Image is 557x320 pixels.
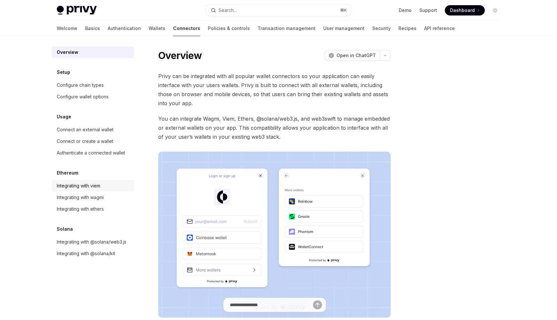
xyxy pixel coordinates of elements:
button: Send message [313,300,322,309]
a: Security [372,21,391,36]
button: Open in ChatGPT [325,50,380,61]
span: Open in ChatGPT [337,52,376,59]
a: Authentication [108,21,141,36]
a: Demo [399,7,412,14]
a: Recipes [398,21,416,36]
h1: Overview [158,50,202,61]
a: Integrating with viem [52,180,134,192]
span: ⌘ K [340,8,347,13]
img: Connectors3 [158,152,391,318]
a: Support [419,7,437,14]
a: Integrating with @solana/web3.js [52,236,134,248]
img: light logo [57,6,97,15]
a: Authenticate a connected wallet [52,147,134,159]
span: Privy can be integrated with all popular wallet connectors so your application can easily interfa... [158,72,391,108]
div: Configure chain types [57,81,104,89]
h5: Setup [57,68,70,76]
h5: Ethereum [57,169,78,177]
a: Integrating with ethers [52,203,134,215]
a: Dashboard [445,5,485,15]
a: Integrating with wagmi [52,192,134,203]
a: Connect or create a wallet [52,135,134,147]
div: Integrating with wagmi [57,194,104,201]
a: Basics [85,21,100,36]
div: Overview [57,48,78,56]
div: Search... [219,6,237,14]
h5: Solana [57,225,73,233]
a: Overview [52,46,134,58]
a: Welcome [57,21,77,36]
div: Authenticate a connected wallet [57,149,125,157]
a: User management [323,21,365,36]
div: Integrating with viem [57,182,100,190]
a: API reference [424,21,455,36]
a: Policies & controls [208,21,250,36]
a: Integrating with @solana/kit [52,248,134,259]
div: Integrating with @solana/kit [57,250,115,257]
a: Connect an external wallet [52,124,134,135]
a: Wallets [149,21,165,36]
a: Connectors [173,21,200,36]
a: Configure chain types [52,79,134,91]
button: Search...⌘K [206,5,351,16]
div: Connect an external wallet [57,126,113,134]
a: Transaction management [258,21,316,36]
div: Integrating with ethers [57,205,104,213]
a: Configure wallet options [52,91,134,103]
span: Dashboard [450,7,475,14]
span: You can integrate Wagmi, Viem, Ethers, @solana/web3.js, and web3swift to manage embedded or exter... [158,114,391,141]
div: Configure wallet options [57,93,109,101]
div: Connect or create a wallet [57,137,113,145]
button: Toggle dark mode [490,5,500,15]
h5: Usage [57,113,71,121]
div: Integrating with @solana/web3.js [57,238,126,246]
